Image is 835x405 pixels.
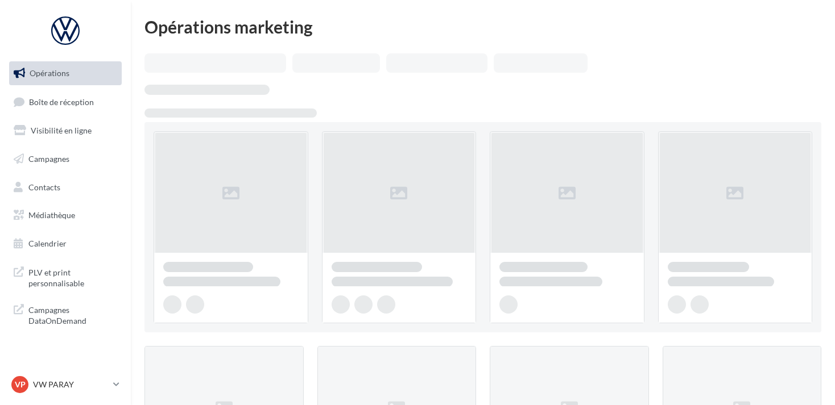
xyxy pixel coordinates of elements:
[28,302,117,327] span: Campagnes DataOnDemand
[28,210,75,220] span: Médiathèque
[7,203,124,227] a: Médiathèque
[7,176,124,199] a: Contacts
[9,374,122,395] a: VP VW PARAY
[30,68,69,78] span: Opérations
[144,18,821,35] div: Opérations marketing
[28,239,67,248] span: Calendrier
[7,260,124,294] a: PLV et print personnalisable
[28,265,117,289] span: PLV et print personnalisable
[28,154,69,164] span: Campagnes
[7,61,124,85] a: Opérations
[7,147,124,171] a: Campagnes
[29,97,94,106] span: Boîte de réception
[7,90,124,114] a: Boîte de réception
[28,182,60,191] span: Contacts
[33,379,109,390] p: VW PARAY
[7,298,124,331] a: Campagnes DataOnDemand
[7,232,124,256] a: Calendrier
[15,379,26,390] span: VP
[31,126,92,135] span: Visibilité en ligne
[7,119,124,143] a: Visibilité en ligne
